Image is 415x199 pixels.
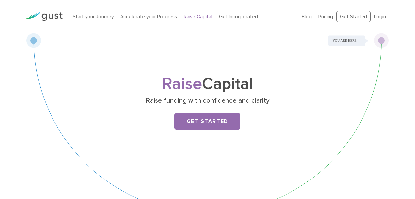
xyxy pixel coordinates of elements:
a: Blog [302,14,312,20]
a: Accelerate your Progress [120,14,177,20]
p: Raise funding with confidence and clarity [80,96,335,105]
a: Pricing [318,14,333,20]
img: Gust Logo [26,12,63,21]
a: Raise Capital [184,14,212,20]
h1: Capital [77,76,338,92]
a: Start your Journey [73,14,114,20]
a: Get Started [336,11,371,22]
a: Login [374,14,386,20]
a: Get Incorporated [219,14,258,20]
a: Get Started [174,113,240,130]
span: Raise [162,74,202,94]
